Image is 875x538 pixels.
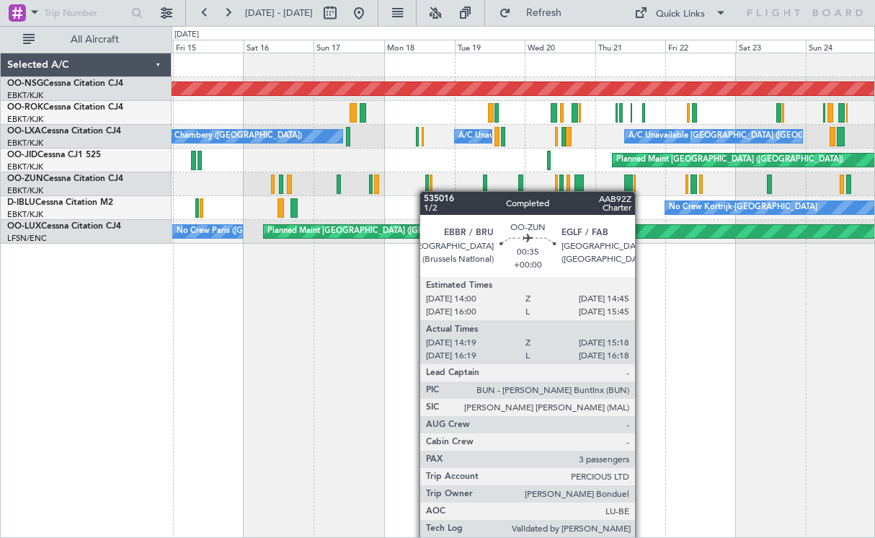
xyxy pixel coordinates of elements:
[7,222,41,231] span: OO-LUX
[384,40,455,53] div: Mon 18
[7,185,43,196] a: EBKT/KJK
[492,1,579,25] button: Refresh
[7,103,123,112] a: OO-ROKCessna Citation CJ4
[244,40,314,53] div: Sat 16
[7,233,47,244] a: LFSN/ENC
[173,40,244,53] div: Fri 15
[7,198,35,207] span: D-IBLU
[7,79,123,88] a: OO-NSGCessna Citation CJ4
[174,29,199,41] div: [DATE]
[7,114,43,125] a: EBKT/KJK
[7,127,41,136] span: OO-LXA
[7,127,121,136] a: OO-LXACessna Citation CJ4
[7,175,43,183] span: OO-ZUN
[7,162,43,172] a: EBKT/KJK
[7,103,43,112] span: OO-ROK
[245,6,313,19] span: [DATE] - [DATE]
[525,40,595,53] div: Wed 20
[177,221,319,242] div: No Crew Paris ([GEOGRAPHIC_DATA])
[7,222,121,231] a: OO-LUXCessna Citation CJ4
[139,125,302,147] div: No Crew Chambery ([GEOGRAPHIC_DATA])
[7,138,43,149] a: EBKT/KJK
[7,151,101,159] a: OO-JIDCessna CJ1 525
[656,7,705,22] div: Quick Links
[627,1,734,25] button: Quick Links
[7,90,43,101] a: EBKT/KJK
[7,79,43,88] span: OO-NSG
[595,40,666,53] div: Thu 21
[455,40,525,53] div: Tue 19
[736,40,807,53] div: Sat 23
[16,28,156,51] button: All Aircraft
[458,125,727,147] div: A/C Unavailable [GEOGRAPHIC_DATA] ([GEOGRAPHIC_DATA] National)
[7,151,37,159] span: OO-JID
[514,8,574,18] span: Refresh
[669,197,817,219] div: No Crew Kortrijk-[GEOGRAPHIC_DATA]
[267,221,494,242] div: Planned Maint [GEOGRAPHIC_DATA] ([GEOGRAPHIC_DATA])
[37,35,152,45] span: All Aircraft
[7,175,123,183] a: OO-ZUNCessna Citation CJ4
[7,209,43,220] a: EBKT/KJK
[44,2,127,24] input: Trip Number
[7,198,113,207] a: D-IBLUCessna Citation M2
[314,40,384,53] div: Sun 17
[616,149,843,171] div: Planned Maint [GEOGRAPHIC_DATA] ([GEOGRAPHIC_DATA])
[665,40,736,53] div: Fri 22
